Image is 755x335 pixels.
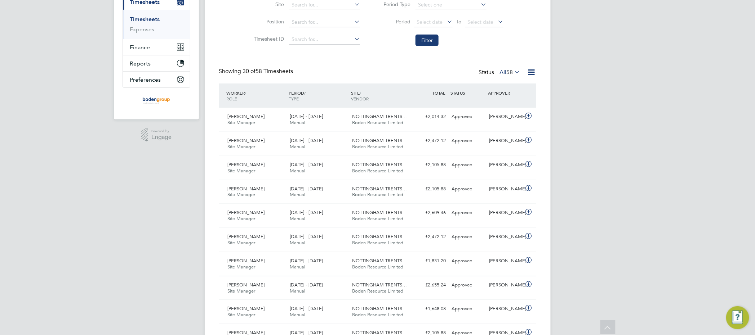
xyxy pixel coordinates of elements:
[486,86,524,99] div: APPROVER
[290,119,305,126] span: Manual
[252,18,284,25] label: Position
[352,312,403,318] span: Boden Resource Limited
[252,36,284,42] label: Timesheet ID
[151,128,172,134] span: Powered by
[123,10,190,39] div: Timesheets
[486,303,524,315] div: [PERSON_NAME]
[252,1,284,8] label: Site
[243,68,256,75] span: 30 of
[412,279,449,291] div: £2,655.24
[486,279,524,291] div: [PERSON_NAME]
[290,186,323,192] span: [DATE] - [DATE]
[290,191,305,198] span: Manual
[352,137,407,144] span: NOTTINGHAM TRENTS…
[486,255,524,267] div: [PERSON_NAME]
[449,279,487,291] div: Approved
[449,303,487,315] div: Approved
[130,60,151,67] span: Reports
[289,17,360,27] input: Search for...
[290,240,305,246] span: Manual
[449,231,487,243] div: Approved
[228,240,256,246] span: Site Manager
[290,288,305,294] span: Manual
[412,183,449,195] div: £2,105.88
[228,137,265,144] span: [PERSON_NAME]
[130,76,161,83] span: Preferences
[352,186,407,192] span: NOTTINGHAM TRENTS…
[245,90,247,96] span: /
[352,209,407,216] span: NOTTINGHAM TRENTS…
[228,258,265,264] span: [PERSON_NAME]
[352,113,407,119] span: NOTTINGHAM TRENTS…
[378,18,410,25] label: Period
[352,264,403,270] span: Boden Resource Limited
[130,26,155,33] a: Expenses
[416,35,439,46] button: Filter
[352,162,407,168] span: NOTTINGHAM TRENTS…
[507,69,513,76] span: 58
[352,288,403,294] span: Boden Resource Limited
[449,86,487,99] div: STATUS
[225,86,287,105] div: WORKER
[290,144,305,150] span: Manual
[228,144,256,150] span: Site Manager
[228,288,256,294] span: Site Manager
[123,95,190,107] a: Go to home page
[449,183,487,195] div: Approved
[227,96,237,101] span: ROLE
[140,95,172,107] img: boden-group-logo-retina.png
[123,55,190,71] button: Reports
[352,240,403,246] span: Boden Resource Limited
[290,162,323,168] span: [DATE] - [DATE]
[486,183,524,195] div: [PERSON_NAME]
[352,234,407,240] span: NOTTINGHAM TRENTS…
[228,216,256,222] span: Site Manager
[486,111,524,123] div: [PERSON_NAME]
[123,39,190,55] button: Finance
[290,312,305,318] span: Manual
[449,159,487,171] div: Approved
[290,305,323,312] span: [DATE] - [DATE]
[290,264,305,270] span: Manual
[287,86,349,105] div: PERIOD
[243,68,293,75] span: 58 Timesheets
[412,207,449,219] div: £2,609.46
[352,305,407,312] span: NOTTINGHAM TRENTS…
[486,135,524,147] div: [PERSON_NAME]
[290,282,323,288] span: [DATE] - [DATE]
[290,137,323,144] span: [DATE] - [DATE]
[352,168,403,174] span: Boden Resource Limited
[290,234,323,240] span: [DATE] - [DATE]
[412,159,449,171] div: £2,105.88
[151,134,172,140] span: Engage
[130,44,150,51] span: Finance
[228,113,265,119] span: [PERSON_NAME]
[726,306,749,329] button: Engage Resource Center
[352,144,403,150] span: Boden Resource Limited
[449,207,487,219] div: Approved
[228,191,256,198] span: Site Manager
[479,68,522,78] div: Status
[228,209,265,216] span: [PERSON_NAME]
[412,111,449,123] div: £2,014.32
[228,305,265,312] span: [PERSON_NAME]
[352,216,403,222] span: Boden Resource Limited
[228,312,256,318] span: Site Manager
[352,119,403,126] span: Boden Resource Limited
[228,119,256,126] span: Site Manager
[130,16,160,23] a: Timesheets
[412,135,449,147] div: £2,472.12
[228,264,256,270] span: Site Manager
[412,303,449,315] div: £1,648.08
[290,258,323,264] span: [DATE] - [DATE]
[432,90,445,96] span: TOTAL
[467,19,493,25] span: Select date
[412,231,449,243] div: £2,472.12
[289,96,299,101] span: TYPE
[228,162,265,168] span: [PERSON_NAME]
[228,168,256,174] span: Site Manager
[141,128,172,142] a: Powered byEngage
[449,111,487,123] div: Approved
[351,96,369,101] span: VENDOR
[449,255,487,267] div: Approved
